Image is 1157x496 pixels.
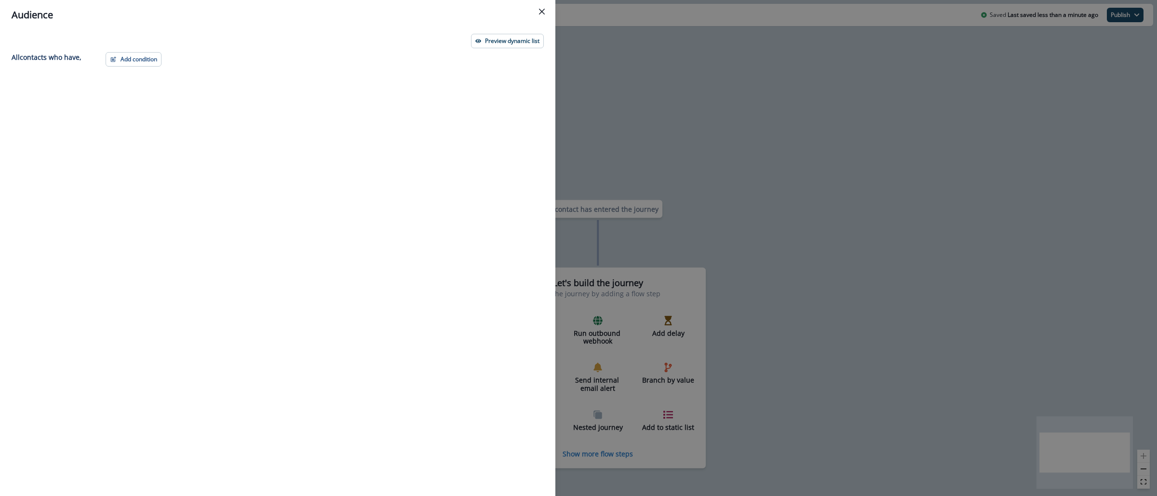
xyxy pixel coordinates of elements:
button: Close [534,4,550,19]
button: Add condition [106,52,161,67]
div: Audience [12,8,544,22]
p: All contact s who have, [12,52,81,62]
p: Preview dynamic list [485,38,539,44]
button: Preview dynamic list [471,34,544,48]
